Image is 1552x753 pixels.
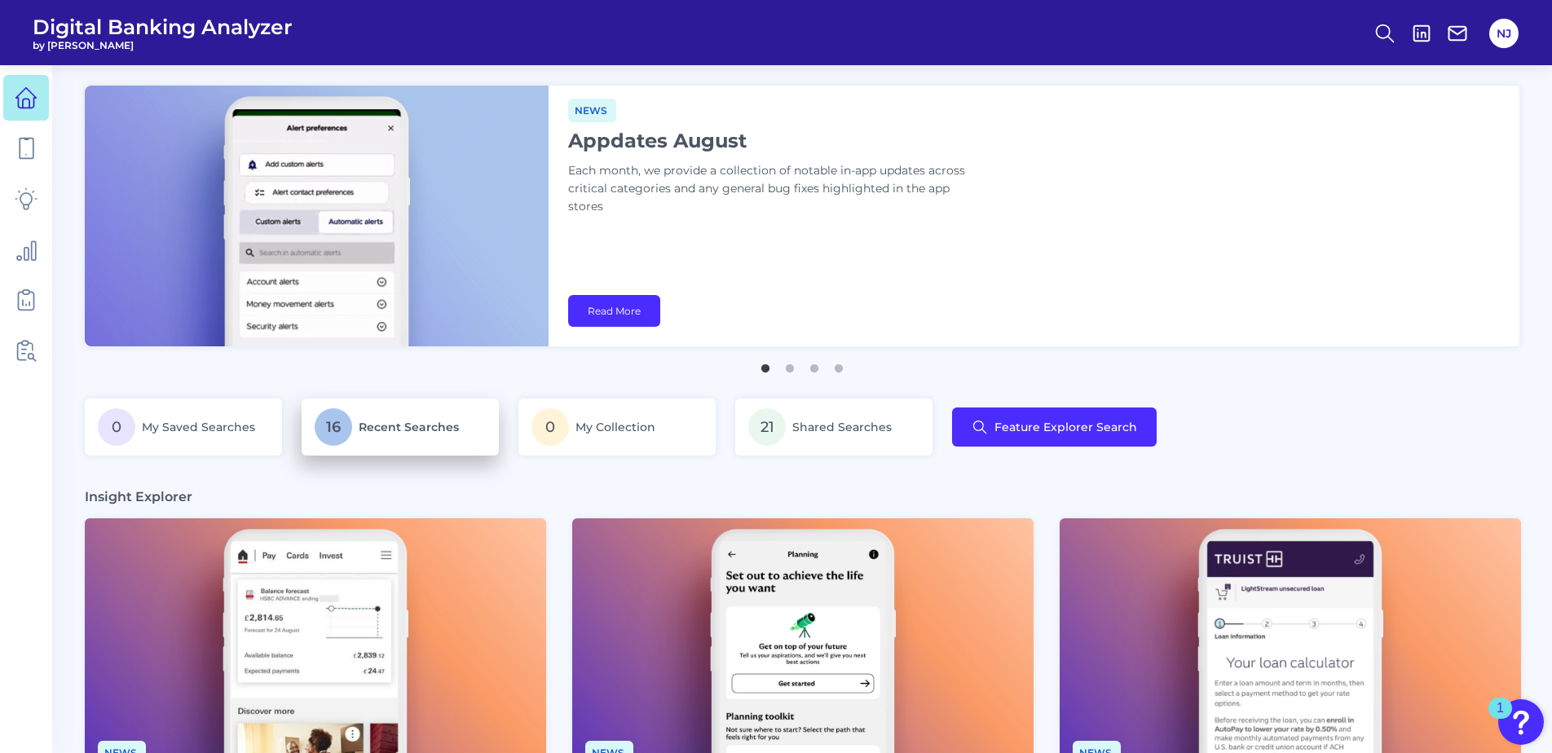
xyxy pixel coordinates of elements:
span: by [PERSON_NAME] [33,39,293,51]
span: News [568,99,616,122]
button: Open Resource Center, 1 new notification [1498,699,1544,745]
img: bannerImg [85,86,549,346]
a: Read More [568,295,660,327]
button: 4 [831,356,847,372]
span: 16 [315,408,352,446]
a: News [568,102,616,117]
div: 1 [1497,708,1504,729]
span: Recent Searches [359,420,459,434]
button: 3 [806,356,822,372]
a: 0My Saved Searches [85,399,282,456]
a: 21Shared Searches [735,399,933,456]
span: My Collection [575,420,655,434]
h1: Appdates August [568,129,976,152]
span: Digital Banking Analyzer [33,15,293,39]
p: Each month, we provide a collection of notable in-app updates across critical categories and any ... [568,162,976,216]
button: 2 [782,356,798,372]
button: 1 [757,356,774,372]
span: My Saved Searches [142,420,255,434]
button: Feature Explorer Search [952,407,1157,447]
span: 0 [98,408,135,446]
h3: Insight Explorer [85,488,192,505]
span: Feature Explorer Search [994,421,1137,434]
button: NJ [1489,19,1519,48]
span: 0 [531,408,569,446]
a: 0My Collection [518,399,716,456]
a: 16Recent Searches [302,399,499,456]
span: 21 [748,408,786,446]
span: Shared Searches [792,420,892,434]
